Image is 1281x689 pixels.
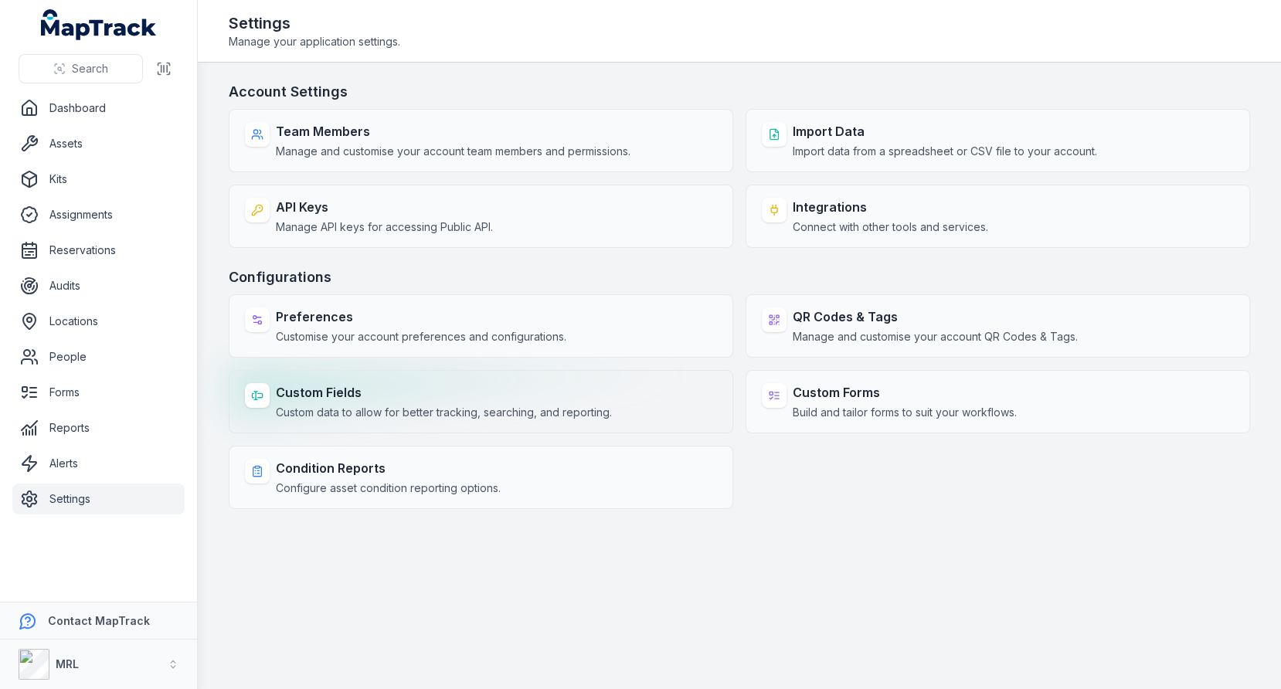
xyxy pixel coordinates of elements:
h3: Account Settings [229,81,1250,103]
strong: Contact MapTrack [48,614,150,627]
span: Customise your account preferences and configurations. [276,329,566,344]
h3: Configurations [229,266,1250,288]
strong: Preferences [276,307,566,326]
a: Locations [12,306,185,337]
span: Connect with other tools and services. [793,219,988,235]
strong: MRL [56,657,79,670]
a: People [12,341,185,372]
a: QR Codes & TagsManage and customise your account QR Codes & Tags. [746,294,1250,358]
h2: Settings [229,12,400,34]
a: MapTrack [41,9,157,40]
a: Reservations [12,235,185,266]
a: Audits [12,270,185,301]
span: Search [72,61,108,76]
a: Alerts [12,448,185,479]
strong: Import Data [793,122,1097,141]
span: Manage your application settings. [229,34,400,49]
strong: Custom Fields [276,383,612,402]
span: Configure asset condition reporting options. [276,480,501,496]
a: Assignments [12,199,185,230]
a: Settings [12,484,185,514]
strong: Team Members [276,122,630,141]
a: API KeysManage API keys for accessing Public API. [229,185,733,248]
a: Forms [12,377,185,408]
button: Search [19,54,143,83]
span: Manage and customise your account QR Codes & Tags. [793,329,1078,344]
span: Manage API keys for accessing Public API. [276,219,493,235]
strong: API Keys [276,198,493,216]
a: Reports [12,412,185,443]
span: Manage and customise your account team members and permissions. [276,144,630,159]
span: Build and tailor forms to suit your workflows. [793,405,1017,420]
span: Custom data to allow for better tracking, searching, and reporting. [276,405,612,420]
strong: Integrations [793,198,988,216]
a: Dashboard [12,93,185,124]
span: Import data from a spreadsheet or CSV file to your account. [793,144,1097,159]
a: Kits [12,164,185,195]
a: Import DataImport data from a spreadsheet or CSV file to your account. [746,109,1250,172]
a: Custom FieldsCustom data to allow for better tracking, searching, and reporting. [229,370,733,433]
a: Condition ReportsConfigure asset condition reporting options. [229,446,733,509]
a: Team MembersManage and customise your account team members and permissions. [229,109,733,172]
a: PreferencesCustomise your account preferences and configurations. [229,294,733,358]
strong: Condition Reports [276,459,501,477]
strong: QR Codes & Tags [793,307,1078,326]
a: IntegrationsConnect with other tools and services. [746,185,1250,248]
a: Custom FormsBuild and tailor forms to suit your workflows. [746,370,1250,433]
strong: Custom Forms [793,383,1017,402]
a: Assets [12,128,185,159]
